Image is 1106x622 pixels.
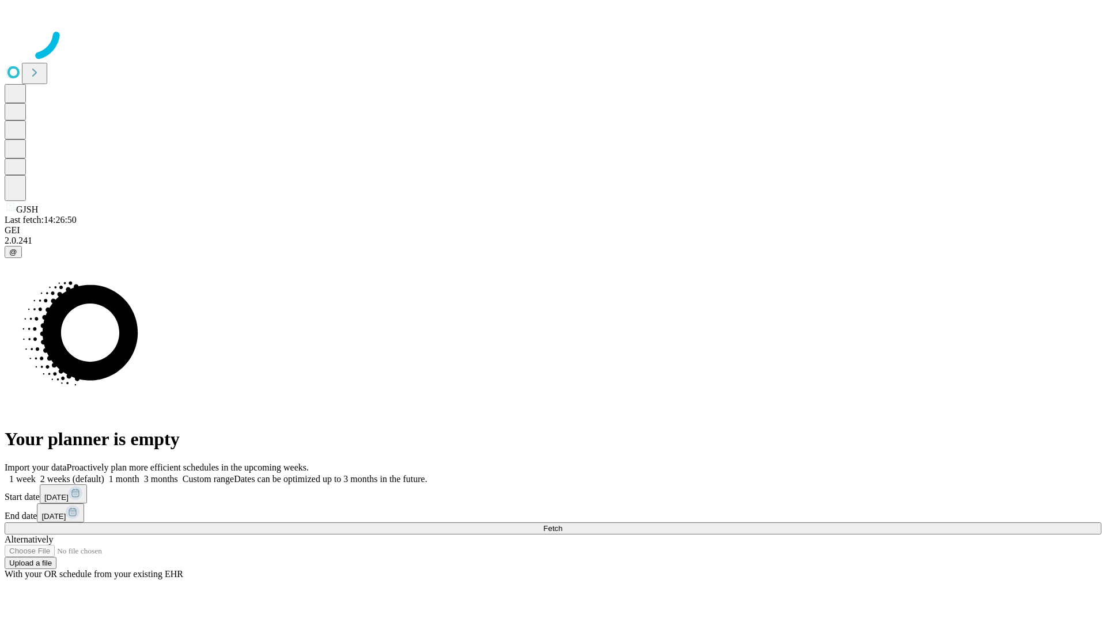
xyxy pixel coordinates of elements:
[109,474,139,484] span: 1 month
[5,503,1101,522] div: End date
[5,428,1101,450] h1: Your planner is empty
[40,474,104,484] span: 2 weeks (default)
[183,474,234,484] span: Custom range
[41,512,66,521] span: [DATE]
[5,484,1101,503] div: Start date
[9,248,17,256] span: @
[5,236,1101,246] div: 2.0.241
[5,569,183,579] span: With your OR schedule from your existing EHR
[44,493,69,502] span: [DATE]
[40,484,87,503] button: [DATE]
[5,522,1101,534] button: Fetch
[234,474,427,484] span: Dates can be optimized up to 3 months in the future.
[5,246,22,258] button: @
[37,503,84,522] button: [DATE]
[5,462,67,472] span: Import your data
[144,474,178,484] span: 3 months
[67,462,309,472] span: Proactively plan more efficient schedules in the upcoming weeks.
[5,534,53,544] span: Alternatively
[16,204,38,214] span: GJSH
[5,225,1101,236] div: GEI
[5,557,56,569] button: Upload a file
[5,215,77,225] span: Last fetch: 14:26:50
[9,474,36,484] span: 1 week
[543,524,562,533] span: Fetch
